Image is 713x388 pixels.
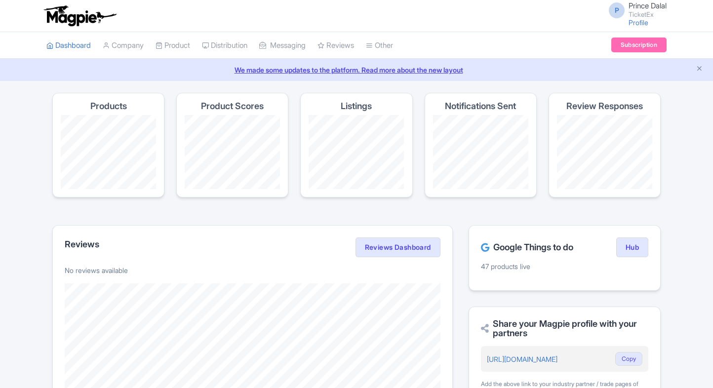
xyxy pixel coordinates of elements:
button: Copy [615,352,642,366]
h4: Notifications Sent [445,101,516,111]
h4: Products [90,101,127,111]
h2: Reviews [65,239,99,249]
h2: Share your Magpie profile with your partners [481,319,648,339]
a: Subscription [611,38,667,52]
h4: Product Scores [201,101,264,111]
h4: Listings [341,101,372,111]
span: P [609,2,625,18]
a: P Prince Dalal TicketEx [603,2,667,18]
a: Product [156,32,190,59]
a: Profile [629,18,648,27]
a: Reviews Dashboard [356,237,440,257]
a: Company [103,32,144,59]
img: logo-ab69f6fb50320c5b225c76a69d11143b.png [41,5,118,27]
a: Distribution [202,32,247,59]
a: Hub [616,237,648,257]
a: We made some updates to the platform. Read more about the new layout [6,65,707,75]
a: Messaging [259,32,306,59]
a: Reviews [317,32,354,59]
p: 47 products live [481,261,648,272]
a: Dashboard [46,32,91,59]
small: TicketEx [629,11,667,18]
a: Other [366,32,393,59]
p: No reviews available [65,265,440,275]
h4: Review Responses [566,101,643,111]
span: Prince Dalal [629,1,667,10]
a: [URL][DOMAIN_NAME] [487,355,557,363]
button: Close announcement [696,64,703,75]
h2: Google Things to do [481,242,573,252]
